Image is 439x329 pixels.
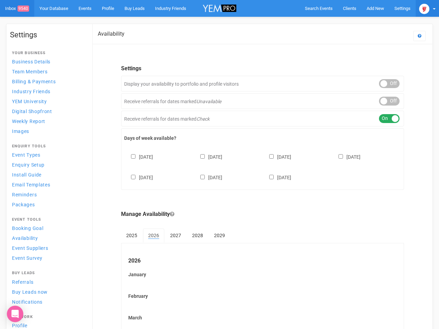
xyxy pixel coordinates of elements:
[262,153,291,160] label: [DATE]
[143,229,164,243] a: 2026
[12,119,45,124] span: Weekly Report
[200,154,205,159] input: [DATE]
[12,255,42,261] span: Event Survey
[12,202,35,207] span: Packages
[10,117,85,126] a: Weekly Report
[10,223,85,233] a: Booking Goal
[121,210,404,218] legend: Manage Availability
[10,160,85,169] a: Enquiry Setup
[10,107,85,116] a: Digital Shopfront
[200,175,205,179] input: [DATE]
[339,154,343,159] input: [DATE]
[12,271,83,275] h4: Buy Leads
[12,182,50,187] span: Email Templates
[367,6,384,11] span: Add New
[10,87,85,96] a: Industry Friends
[12,109,52,114] span: Digital Shopfront
[121,93,404,109] div: Receive referrals for dates marked
[10,190,85,199] a: Reminders
[10,277,85,287] a: Referrals
[12,79,56,84] span: Billing & Payments
[197,116,210,122] em: Check
[10,77,85,86] a: Billing & Payments
[12,69,47,74] span: Team Members
[12,144,83,148] h4: Enquiry Tools
[12,226,43,231] span: Booking Goal
[124,135,401,142] label: Days of week available?
[343,6,356,11] span: Clients
[305,6,333,11] span: Search Events
[121,65,404,73] legend: Settings
[165,229,186,242] a: 2027
[193,153,222,160] label: [DATE]
[332,153,360,160] label: [DATE]
[12,192,37,197] span: Reminders
[10,297,85,306] a: Notifications
[10,170,85,179] a: Install Guide
[10,253,85,263] a: Event Survey
[121,111,404,126] div: Receive referrals for dates marked
[12,51,83,55] h4: Your Business
[12,172,41,178] span: Install Guide
[12,315,83,319] h4: Network
[128,293,397,300] label: February
[12,99,47,104] span: YEM University
[10,126,85,136] a: Images
[262,173,291,181] label: [DATE]
[419,4,429,14] img: open-uri20250107-2-1pbi2ie
[12,235,38,241] span: Availability
[197,99,221,104] em: Unavailable
[187,229,208,242] a: 2028
[12,218,83,222] h4: Event Tools
[209,229,230,242] a: 2029
[10,57,85,66] a: Business Details
[131,154,135,159] input: [DATE]
[7,306,23,322] div: Open Intercom Messenger
[121,76,404,92] div: Display your availability to portfolio and profile visitors
[124,173,153,181] label: [DATE]
[10,67,85,76] a: Team Members
[269,154,274,159] input: [DATE]
[10,243,85,253] a: Event Suppliers
[10,31,85,39] h1: Settings
[121,229,142,242] a: 2025
[10,287,85,296] a: Buy Leads now
[10,180,85,189] a: Email Templates
[12,59,50,64] span: Business Details
[10,200,85,209] a: Packages
[12,162,45,168] span: Enquiry Setup
[128,314,397,321] label: March
[269,175,274,179] input: [DATE]
[10,233,85,243] a: Availability
[131,175,135,179] input: [DATE]
[10,150,85,159] a: Event Types
[124,153,153,160] label: [DATE]
[193,173,222,181] label: [DATE]
[12,129,29,134] span: Images
[98,31,124,37] h2: Availability
[12,299,43,305] span: Notifications
[128,257,397,265] legend: 2026
[12,245,48,251] span: Event Suppliers
[128,271,397,278] label: January
[17,5,29,12] span: 9540
[12,152,40,158] span: Event Types
[10,97,85,106] a: YEM University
